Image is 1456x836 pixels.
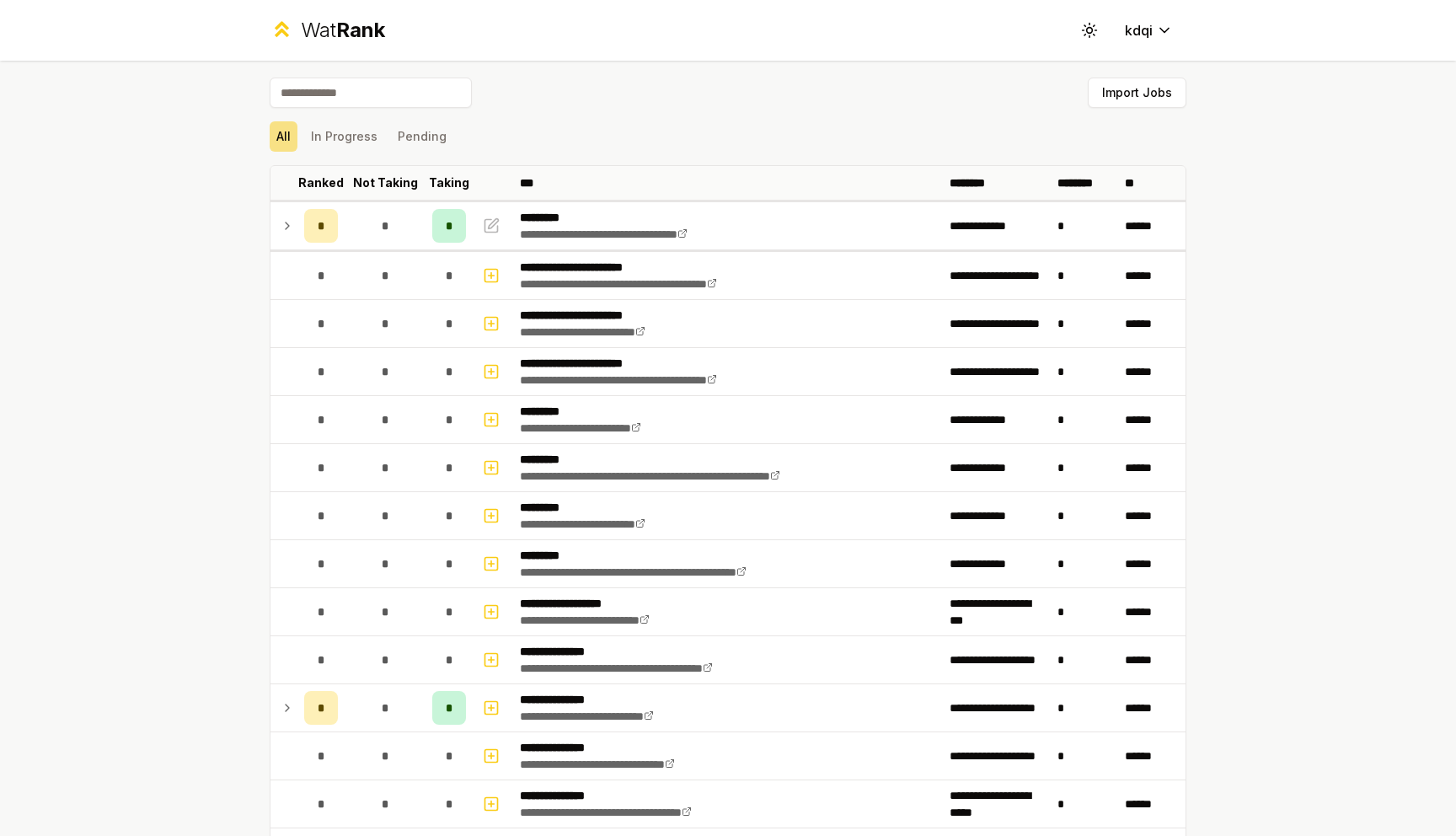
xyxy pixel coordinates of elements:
p: Ranked [298,174,344,191]
button: Import Jobs [1088,78,1186,108]
button: In Progress [304,121,384,152]
span: kdqi [1125,20,1153,40]
button: Pending [391,121,453,152]
button: All [270,121,297,152]
p: Taking [429,174,469,191]
div: Wat [301,17,385,44]
a: WatRank [270,17,385,44]
p: Not Taking [353,174,418,191]
button: kdqi [1111,15,1186,46]
span: Rank [336,18,385,42]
